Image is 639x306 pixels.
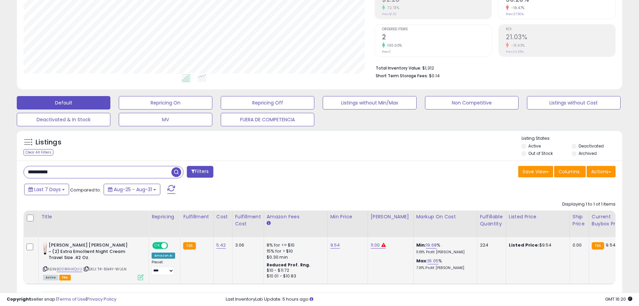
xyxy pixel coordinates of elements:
[509,242,565,248] div: $9.54
[267,248,322,254] div: 15% for > $10
[527,96,621,110] button: Listings without Cost
[480,242,501,248] div: 224
[506,50,524,54] small: Prev: 24.35%
[506,33,615,42] h2: 21.03%
[167,243,178,249] span: OFF
[70,187,101,193] span: Compared to:
[506,28,615,31] span: ROI
[267,268,322,273] div: $10 - $11.72
[416,242,426,248] b: Min:
[573,213,586,227] div: Ship Price
[267,262,311,268] b: Reduced Prof. Rng.
[119,96,212,110] button: Repricing On
[554,166,586,177] button: Columns
[23,149,53,156] div: Clear All Filters
[114,186,152,193] span: Aug-25 - Aug-31
[425,96,519,110] button: Non Competitive
[592,242,604,250] small: FBA
[371,242,380,249] a: 11.00
[606,242,616,248] span: 9.54
[267,213,325,220] div: Amazon Fees
[605,296,632,302] span: 2025-09-8 16:20 GMT
[382,28,491,31] span: Ordered Items
[221,96,314,110] button: Repricing Off
[323,96,416,110] button: Listings without Min/Max
[428,258,438,264] a: 16.05
[429,73,440,79] span: $0.14
[221,113,314,126] button: FUERA DE COMPETENCIA
[187,166,213,178] button: Filters
[267,220,271,226] small: Amazon Fees.
[376,65,421,71] b: Total Inventory Value:
[59,275,71,280] span: FBA
[506,12,524,16] small: Prev: 37.50%
[416,258,472,270] div: %
[152,260,175,275] div: Preset:
[43,275,58,280] span: All listings currently available for purchase on Amazon
[17,96,110,110] button: Default
[57,266,82,272] a: B00BNHXQUU
[426,242,437,249] a: 19.68
[509,242,539,248] b: Listed Price:
[87,296,116,302] a: Privacy Policy
[330,242,340,249] a: 9.54
[216,242,226,249] a: 5.42
[36,138,61,147] h5: Listings
[7,296,31,302] strong: Copyright
[382,12,396,16] small: Prev: $1.32
[330,213,365,220] div: Min Price
[57,296,86,302] a: Terms of Use
[7,296,116,303] div: seller snap | |
[119,113,212,126] button: MV
[579,143,604,149] label: Deactivated
[216,213,229,220] div: Cost
[522,135,622,142] p: Listing States:
[558,168,580,175] span: Columns
[152,253,175,259] div: Amazon AI
[382,33,491,42] h2: 2
[235,213,261,227] div: Fulfillment Cost
[518,166,553,177] button: Save View
[587,166,616,177] button: Actions
[183,213,210,220] div: Fulfillment
[267,254,322,260] div: $0.30 min
[235,242,259,248] div: 3.06
[416,266,472,270] p: 7.91% Profit [PERSON_NAME]
[226,296,632,303] div: Last InventoryLab Update: 5 hours ago.
[385,5,399,10] small: 72.73%
[509,43,525,48] small: -13.63%
[385,43,402,48] small: 100.00%
[480,213,503,227] div: Fulfillable Quantity
[528,143,541,149] label: Active
[43,242,47,256] img: 31cZ06mMsHL._SL40_.jpg
[416,213,474,220] div: Markup on Cost
[104,184,160,195] button: Aug-25 - Aug-31
[592,213,626,227] div: Current Buybox Price
[381,243,386,247] i: Max price is in the reduced profit range.
[43,242,144,279] div: ASIN:
[267,273,322,279] div: $10.01 - $10.83
[267,242,322,248] div: 8% for <= $10
[41,213,146,220] div: Title
[376,63,610,72] li: $1,312
[34,186,61,193] span: Last 7 Days
[376,73,428,79] b: Short Term Storage Fees:
[579,150,597,156] label: Archived
[413,211,477,237] th: The percentage added to the cost of goods (COGS) that forms the calculator for Min & Max prices.
[509,213,567,220] div: Listed Price
[83,266,126,272] span: | SKU: T4-6N4Y-WULN
[24,184,69,195] button: Last 7 Days
[17,113,110,126] button: Deactivated & In Stock
[562,201,616,208] div: Displaying 1 to 1 of 1 items
[153,243,161,249] span: ON
[416,242,472,255] div: %
[509,5,525,10] small: -19.47%
[371,213,411,220] div: [PERSON_NAME]
[49,242,130,263] b: [PERSON_NAME] [PERSON_NAME] ~ (2) Extra Emollient Night Cream Travel Size .42 Oz.
[416,250,472,255] p: 11.18% Profit [PERSON_NAME]
[573,242,584,248] div: 0.00
[382,50,390,54] small: Prev: 1
[152,213,177,220] div: Repricing
[183,242,196,250] small: FBA
[416,258,428,264] b: Max:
